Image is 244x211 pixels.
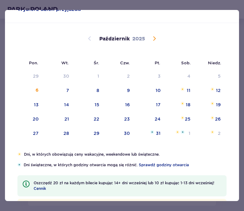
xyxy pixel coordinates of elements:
[66,87,69,94] div: 7
[165,70,195,83] td: Data niedostępna. sobota, 4 października 2025
[104,98,134,112] td: czwartek, 16 października 2025
[33,73,39,79] div: 29
[216,102,221,108] div: 19
[104,84,134,98] td: czwartek, 9 października 2025
[165,98,195,112] td: sobota, 18 października 2025
[208,60,221,65] small: Niedz.
[43,127,74,140] td: wtorek, 28 października 2025
[73,112,104,126] td: środa, 22 października 2025
[132,35,145,42] p: 2025
[43,70,74,83] td: Data niedostępna. wtorek, 30 września 2025
[195,112,225,126] td: niedziela, 26 października 2025
[94,60,99,65] small: Śr.
[127,87,130,94] div: 9
[12,127,43,140] td: poniedziałek, 27 października 2025
[210,130,214,134] img: Pomarańczowa gwiazdka
[210,116,214,120] img: Pomarańczowa gwiazdka
[64,102,69,108] div: 14
[189,130,190,136] div: 1
[12,98,43,112] td: poniedziałek, 13 października 2025
[73,98,104,112] td: środa, 15 października 2025
[94,116,99,122] div: 22
[210,102,214,105] img: Pomarańczowa gwiazdka
[155,60,160,65] small: Pt.
[195,127,225,140] td: niedziela, 2 listopada 2025
[43,112,74,126] td: wtorek, 21 października 2025
[156,130,161,136] div: 31
[156,87,161,94] div: 10
[134,112,165,126] td: piątek, 24 października 2025
[73,70,104,83] td: Data niedostępna. środa, 1 października 2025
[181,87,185,91] img: Pomarańczowa gwiazdka
[17,163,21,167] img: Niebieska gwiazdka
[104,127,134,140] td: czwartek, 30 października 2025
[151,35,158,42] button: Następny miesiąc
[99,35,130,42] p: Październik
[35,87,39,94] div: 6
[181,60,191,65] small: Sob.
[185,116,190,122] div: 25
[134,98,165,112] td: piątek, 17 października 2025
[104,112,134,126] td: czwartek, 23 października 2025
[97,73,99,79] div: 1
[216,87,221,94] div: 12
[165,112,195,126] td: sobota, 25 października 2025
[73,84,104,98] td: środa, 8 października 2025
[73,127,104,140] td: środa, 29 października 2025
[215,116,221,122] div: 26
[186,102,190,108] div: 18
[210,87,214,91] img: Pomarańczowa gwiazdka
[134,84,165,98] td: piątek, 10 października 2025
[34,186,46,191] a: Cennik
[104,70,134,83] td: Data niedostępna. czwartek, 2 października 2025
[181,130,185,134] img: Niebieska gwiazdka
[165,127,195,140] td: sobota, 1 listopada 2025
[155,116,161,122] div: 24
[64,116,69,122] div: 21
[24,162,227,168] p: Dni świąteczne, w których godziny otwarcia mogą się różnić.
[181,116,185,120] img: Pomarańczowa gwiazdka
[34,180,222,191] p: Oszczędź 20 zł na każdym bilecie kupując 14+ dni wcześniej lub 10 zł kupując 1-13 dni wcześniej!
[33,116,39,122] div: 20
[125,102,130,108] div: 16
[195,84,225,98] td: niedziela, 12 października 2025
[165,84,195,98] td: sobota, 11 października 2025
[34,102,39,108] div: 13
[94,130,99,136] div: 29
[12,84,43,98] td: poniedziałek, 6 października 2025
[181,102,185,105] img: Pomarańczowa gwiazdka
[33,130,39,136] div: 27
[124,130,130,136] div: 30
[12,112,43,126] td: poniedziałek, 20 października 2025
[127,73,130,79] div: 2
[218,73,221,79] div: 5
[43,84,74,98] td: wtorek, 7 października 2025
[63,73,69,79] div: 30
[195,70,225,83] td: Data niedostępna. niedziela, 5 października 2025
[63,130,69,136] div: 28
[195,98,225,112] td: niedziela, 19 października 2025
[17,152,21,156] img: Pomarańczowa gwiazdka
[134,127,165,140] td: piątek, 31 października 2025
[187,73,190,79] div: 4
[43,98,74,112] td: wtorek, 14 października 2025
[96,87,99,94] div: 8
[95,102,99,108] div: 15
[139,162,189,168] a: Sprawdź godziny otwarcia
[150,130,154,134] img: Niebieska gwiazdka
[29,60,38,65] small: Pon.
[124,116,130,122] div: 23
[134,70,165,83] td: Data niedostępna. piątek, 3 października 2025
[61,60,69,65] small: Wt.
[120,60,130,65] small: Czw.
[218,130,221,136] div: 2
[158,73,161,79] div: 3
[176,130,180,134] img: Pomarańczowa gwiazdka
[187,87,190,94] div: 11
[86,35,93,42] button: Poprzedni miesiąc
[12,70,43,83] td: Data niedostępna. poniedziałek, 29 września 2025
[24,152,227,157] p: Dni, w których obowiązują ceny wakacyjne, weekendowe lub świąteczne.
[156,102,161,108] div: 17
